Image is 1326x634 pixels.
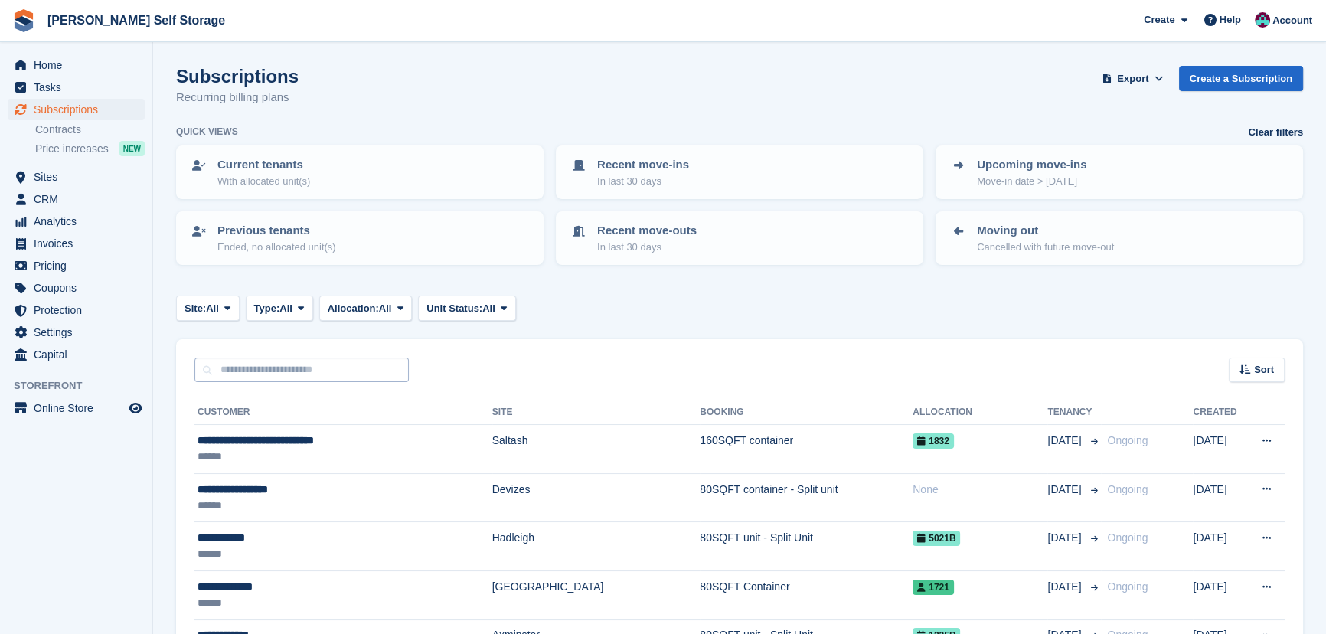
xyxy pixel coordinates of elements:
a: Recent move-outs In last 30 days [557,213,922,263]
td: Devizes [492,473,701,522]
a: menu [8,54,145,76]
a: menu [8,299,145,321]
span: [DATE] [1047,530,1084,546]
div: None [913,482,1047,498]
span: Price increases [35,142,109,156]
span: Online Store [34,397,126,419]
span: Subscriptions [34,99,126,120]
a: Create a Subscription [1179,66,1303,91]
span: Help [1220,12,1241,28]
button: Export [1099,66,1167,91]
p: In last 30 days [597,240,697,255]
div: NEW [119,141,145,156]
span: Ongoing [1107,580,1148,593]
span: Settings [34,322,126,343]
td: 80SQFT container - Split unit [700,473,913,522]
p: With allocated unit(s) [217,174,310,189]
span: Coupons [34,277,126,299]
p: In last 30 days [597,174,689,189]
span: Storefront [14,378,152,394]
a: Previous tenants Ended, no allocated unit(s) [178,213,542,263]
button: Allocation: All [319,296,413,321]
a: Upcoming move-ins Move-in date > [DATE] [937,147,1302,198]
a: Current tenants With allocated unit(s) [178,147,542,198]
span: All [206,301,219,316]
a: Preview store [126,399,145,417]
button: Unit Status: All [418,296,515,321]
a: menu [8,322,145,343]
p: Cancelled with future move-out [977,240,1114,255]
a: Clear filters [1248,125,1303,140]
a: menu [8,99,145,120]
span: Tasks [34,77,126,98]
td: [DATE] [1193,473,1246,522]
th: Booking [700,400,913,425]
td: Hadleigh [492,522,701,571]
span: Invoices [34,233,126,254]
p: Recent move-outs [597,222,697,240]
a: menu [8,255,145,276]
td: [GEOGRAPHIC_DATA] [492,570,701,619]
a: menu [8,233,145,254]
a: menu [8,77,145,98]
span: [DATE] [1047,482,1084,498]
button: Site: All [176,296,240,321]
h1: Subscriptions [176,66,299,87]
span: Protection [34,299,126,321]
a: menu [8,211,145,232]
a: Recent move-ins In last 30 days [557,147,922,198]
span: Sort [1254,362,1274,377]
a: Moving out Cancelled with future move-out [937,213,1302,263]
a: menu [8,397,145,419]
p: Ended, no allocated unit(s) [217,240,336,255]
th: Allocation [913,400,1047,425]
span: Allocation: [328,301,379,316]
a: menu [8,344,145,365]
img: Ben [1255,12,1270,28]
a: Contracts [35,123,145,137]
th: Customer [194,400,492,425]
span: Type: [254,301,280,316]
span: Create [1144,12,1174,28]
span: Unit Status: [426,301,482,316]
span: All [279,301,292,316]
td: [DATE] [1193,522,1246,571]
td: [DATE] [1193,425,1246,474]
span: [DATE] [1047,433,1084,449]
td: Saltash [492,425,701,474]
p: Move-in date > [DATE] [977,174,1086,189]
a: menu [8,277,145,299]
th: Tenancy [1047,400,1101,425]
p: Recurring billing plans [176,89,299,106]
span: Account [1272,13,1312,28]
span: Export [1117,71,1148,87]
td: 80SQFT unit - Split Unit [700,522,913,571]
span: Ongoing [1107,531,1148,544]
span: Sites [34,166,126,188]
span: 5021B [913,531,960,546]
span: All [379,301,392,316]
span: 1721 [913,580,954,595]
th: Created [1193,400,1246,425]
p: Recent move-ins [597,156,689,174]
a: menu [8,188,145,210]
p: Moving out [977,222,1114,240]
button: Type: All [246,296,313,321]
span: Site: [185,301,206,316]
td: 160SQFT container [700,425,913,474]
span: Ongoing [1107,483,1148,495]
span: All [482,301,495,316]
p: Upcoming move-ins [977,156,1086,174]
a: Price increases NEW [35,140,145,157]
td: [DATE] [1193,570,1246,619]
span: Home [34,54,126,76]
span: Pricing [34,255,126,276]
span: Capital [34,344,126,365]
a: menu [8,166,145,188]
a: [PERSON_NAME] Self Storage [41,8,231,33]
p: Current tenants [217,156,310,174]
span: Ongoing [1107,434,1148,446]
span: Analytics [34,211,126,232]
span: [DATE] [1047,579,1084,595]
span: 1832 [913,433,954,449]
